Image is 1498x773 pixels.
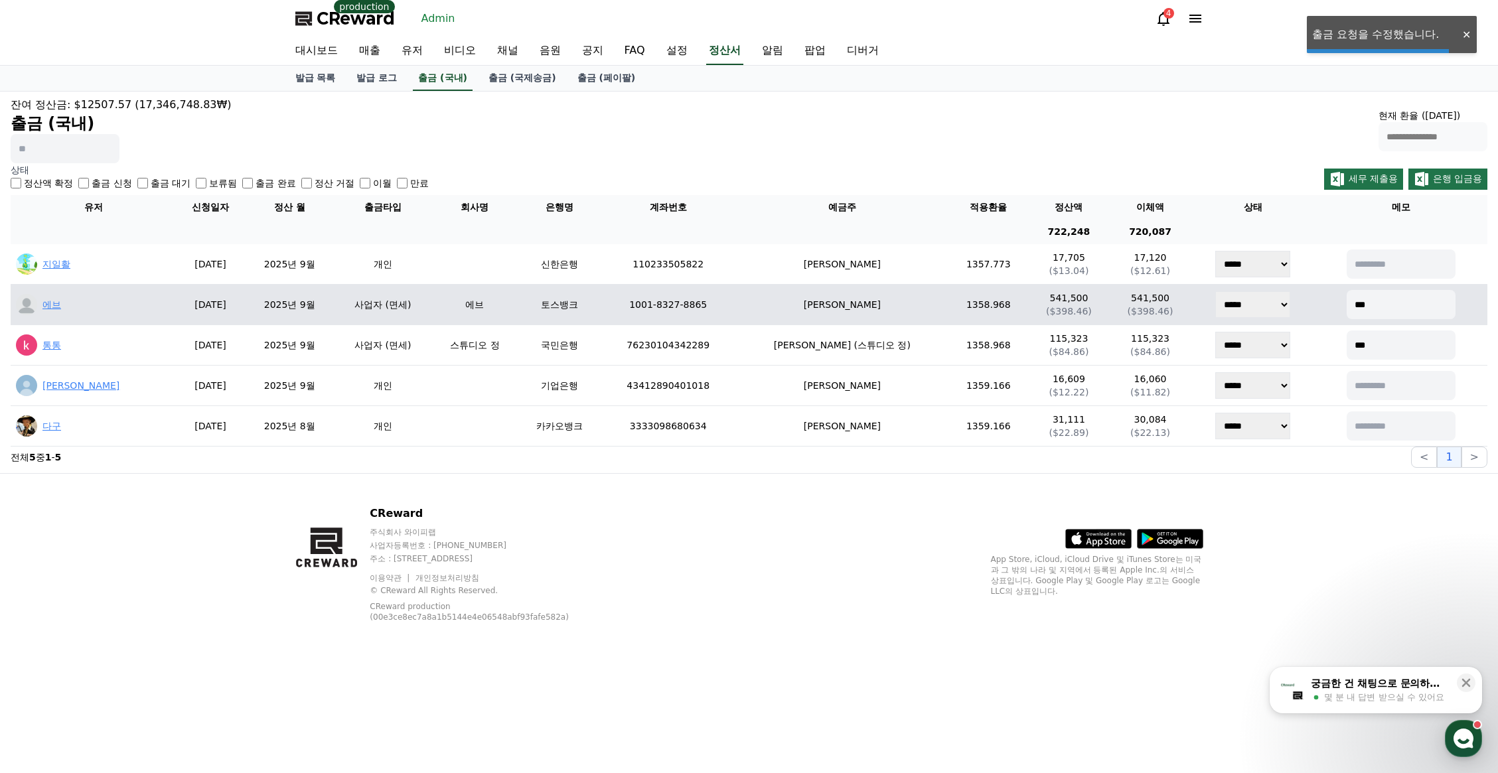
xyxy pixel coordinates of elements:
[1033,345,1104,358] p: ($84.86)
[1315,195,1487,220] th: 메모
[245,244,334,285] td: 2025년 9월
[478,66,567,91] a: 출금 (국제송금)
[567,66,646,91] a: 출금 (페이팔)
[1033,291,1104,305] p: 541,500
[176,285,245,325] td: [DATE]
[1191,195,1314,220] th: 상태
[92,176,131,190] label: 출금 신청
[1115,426,1186,439] p: ($22.13)
[42,441,50,451] span: 홈
[735,195,948,220] th: 예금주
[285,37,348,65] a: 대시보드
[370,601,582,622] p: CReward production (00e3ce8ec7a8a1b5144e4e06548abf93fafe582a)
[431,325,518,366] td: 스튜디오 정
[176,195,245,220] th: 신청일자
[487,37,529,65] a: 채널
[571,37,614,65] a: 공지
[176,244,245,285] td: [DATE]
[121,441,137,452] span: 대화
[391,37,433,65] a: 유저
[948,195,1028,220] th: 적용환율
[245,366,334,406] td: 2025년 9월
[74,98,232,111] span: $12507.57 (17,346,748.83₩)
[948,406,1028,447] td: 1359.166
[245,406,334,447] td: 2025년 8월
[348,37,391,65] a: 매출
[176,325,245,366] td: [DATE]
[334,244,431,285] td: 개인
[370,527,603,537] p: 주식회사 와이피랩
[209,176,237,190] label: 보류됨
[11,98,70,111] span: 잔여 정산금:
[16,415,37,437] img: ACg8ocLyDofSIGECPDFlu-0oo7Kf9VRXfk7YgKmMapYc6V2_Z05f8nso=s96-c
[1115,413,1186,426] p: 30,084
[373,176,392,190] label: 이월
[601,244,735,285] td: 110233505822
[317,8,395,29] span: CReward
[1033,305,1104,318] p: ($398.46)
[948,285,1028,325] td: 1358.968
[948,366,1028,406] td: 1359.166
[42,380,119,391] a: [PERSON_NAME]
[431,285,518,325] td: 에브
[735,325,948,366] td: [PERSON_NAME] (스튜디오 정)
[413,66,473,91] a: 출금 (국내)
[151,176,190,190] label: 출금 대기
[1461,447,1487,468] button: >
[245,325,334,366] td: 2025년 9월
[601,406,735,447] td: 3333098680634
[518,366,601,406] td: 기업은행
[794,37,836,65] a: 팝업
[991,554,1203,597] p: App Store, iCloud, iCloud Drive 및 iTunes Store는 미국과 그 밖의 나라 및 지역에서 등록된 Apple Inc.의 서비스 상표입니다. Goo...
[601,325,735,366] td: 76230104342289
[11,451,61,464] p: 전체 중 -
[1115,372,1186,386] p: 16,060
[1115,332,1186,345] p: 115,323
[29,452,36,462] strong: 5
[370,506,603,522] p: CReward
[24,176,73,190] label: 정산액 확정
[42,259,70,269] a: 지일활
[176,406,245,447] td: [DATE]
[315,176,354,190] label: 정산 거절
[518,244,601,285] td: 신한은행
[171,421,255,454] a: 설정
[410,176,429,190] label: 만료
[948,244,1028,285] td: 1357.773
[4,421,88,454] a: 홈
[334,325,431,366] td: 사업자 (면세)
[1033,372,1104,386] p: 16,609
[45,452,52,462] strong: 1
[601,285,735,325] td: 1001-8327-8865
[1033,225,1104,239] p: 722,248
[334,285,431,325] td: 사업자 (면세)
[370,540,603,551] p: 사업자등록번호 : [PHONE_NUMBER]
[1033,426,1104,439] p: ($22.89)
[706,37,743,65] a: 정산서
[416,8,461,29] a: Admin
[1408,169,1487,190] button: 은행 입금용
[55,452,62,462] strong: 5
[334,366,431,406] td: 개인
[1324,169,1403,190] button: 세무 제출용
[518,406,601,447] td: 카카오뱅크
[42,421,61,431] a: 다구
[16,253,37,275] img: YY09Sep%201,%202025163651_cc31bc14f96ce7850329f9498a3f79bcac135db70ec004020c6bb0ab3e291519.webp
[1033,264,1104,277] p: ($13.04)
[334,195,431,220] th: 출금타입
[1433,173,1482,184] span: 은행 입금용
[1033,332,1104,345] p: 115,323
[1028,195,1110,220] th: 정산액
[42,299,61,310] a: 에브
[518,285,601,325] td: 토스뱅크
[614,37,656,65] a: FAQ
[1115,291,1186,305] p: 541,500
[1115,264,1186,277] p: ($12.61)
[1033,251,1104,264] p: 17,705
[1110,195,1191,220] th: 이체액
[1163,8,1174,19] div: 4
[16,334,37,356] img: ACg8ocIBnWwqV0eXG_KuFoolGCfr3AxDWXc-3Vl4NaZtHcYys-323Q=s96-c
[751,37,794,65] a: 알림
[529,37,571,65] a: 음원
[42,340,61,350] a: 통통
